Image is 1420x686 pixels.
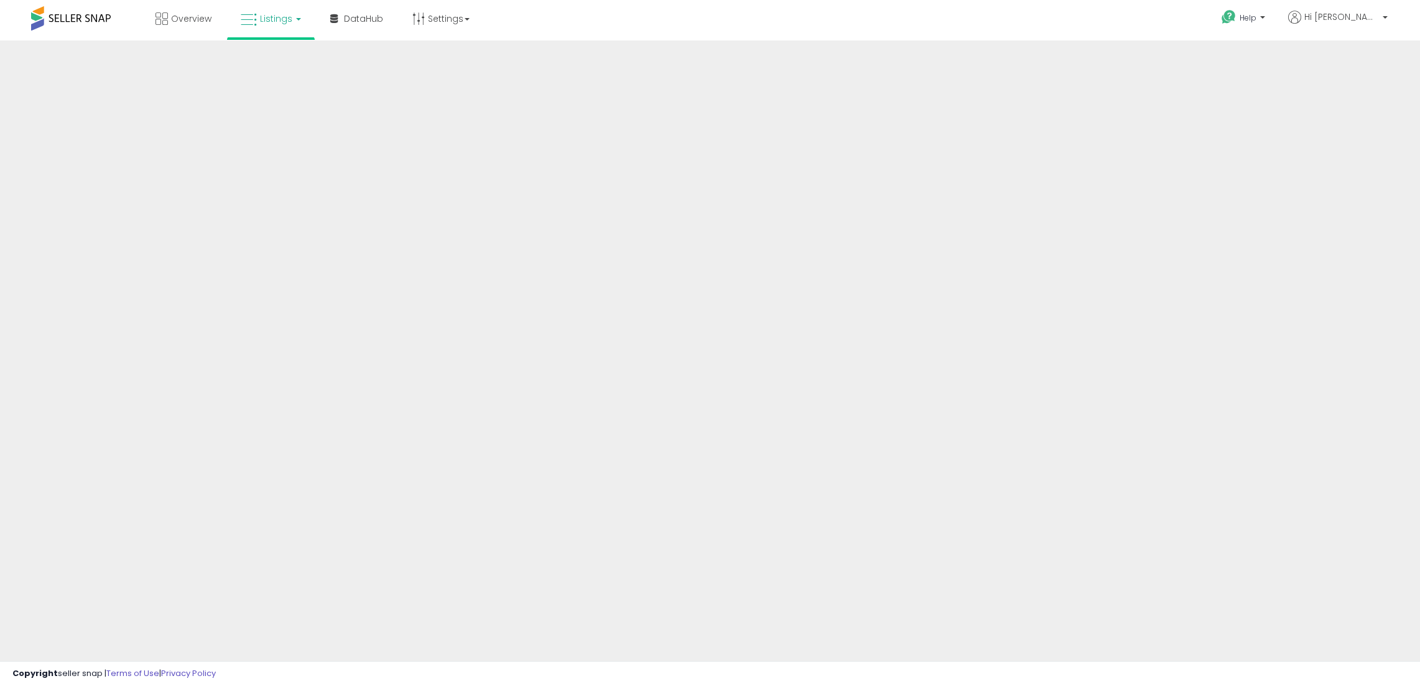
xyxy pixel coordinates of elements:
span: DataHub [344,12,383,25]
span: Help [1240,12,1256,23]
span: Listings [260,12,292,25]
span: Overview [171,12,211,25]
i: Get Help [1221,9,1237,25]
a: Hi [PERSON_NAME] [1288,11,1388,39]
span: Hi [PERSON_NAME] [1304,11,1379,23]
